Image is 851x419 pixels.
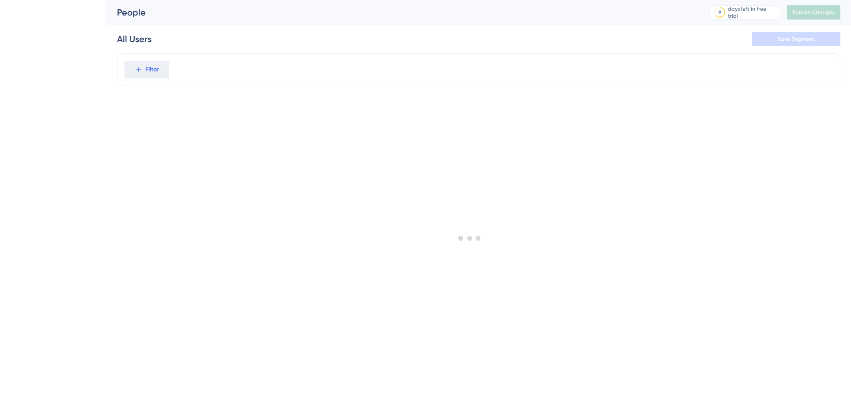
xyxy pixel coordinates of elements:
[718,9,722,16] div: 9
[117,6,687,19] div: People
[728,5,777,20] div: days left in free trial
[778,35,814,43] span: Save Segment
[787,5,840,20] button: Publish Changes
[117,33,152,45] div: All Users
[752,32,840,46] button: Save Segment
[792,9,835,16] span: Publish Changes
